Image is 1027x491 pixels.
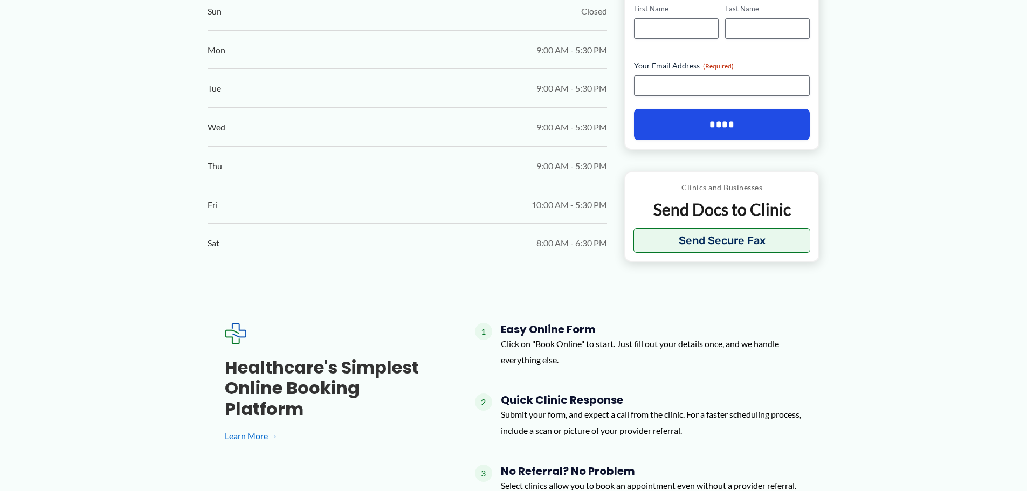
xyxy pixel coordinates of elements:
[703,62,734,70] span: (Required)
[208,119,225,135] span: Wed
[225,357,440,419] h3: Healthcare's simplest online booking platform
[208,235,219,251] span: Sat
[633,181,811,195] p: Clinics and Businesses
[475,393,492,411] span: 2
[501,393,803,406] h4: Quick Clinic Response
[536,42,607,58] span: 9:00 AM - 5:30 PM
[633,228,811,253] button: Send Secure Fax
[634,60,810,71] label: Your Email Address
[475,465,492,482] span: 3
[536,158,607,174] span: 9:00 AM - 5:30 PM
[225,428,440,444] a: Learn More →
[501,406,803,438] p: Submit your form, and expect a call from the clinic. For a faster scheduling process, include a s...
[725,4,810,14] label: Last Name
[208,3,222,19] span: Sun
[633,199,811,220] p: Send Docs to Clinic
[501,336,803,368] p: Click on "Book Online" to start. Just fill out your details once, and we handle everything else.
[208,80,221,96] span: Tue
[536,235,607,251] span: 8:00 AM - 6:30 PM
[501,465,803,478] h4: No Referral? No Problem
[208,42,225,58] span: Mon
[634,4,719,14] label: First Name
[225,323,246,344] img: Expected Healthcare Logo
[536,119,607,135] span: 9:00 AM - 5:30 PM
[501,323,803,336] h4: Easy Online Form
[475,323,492,340] span: 1
[532,197,607,213] span: 10:00 AM - 5:30 PM
[536,80,607,96] span: 9:00 AM - 5:30 PM
[581,3,607,19] span: Closed
[208,197,218,213] span: Fri
[208,158,222,174] span: Thu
